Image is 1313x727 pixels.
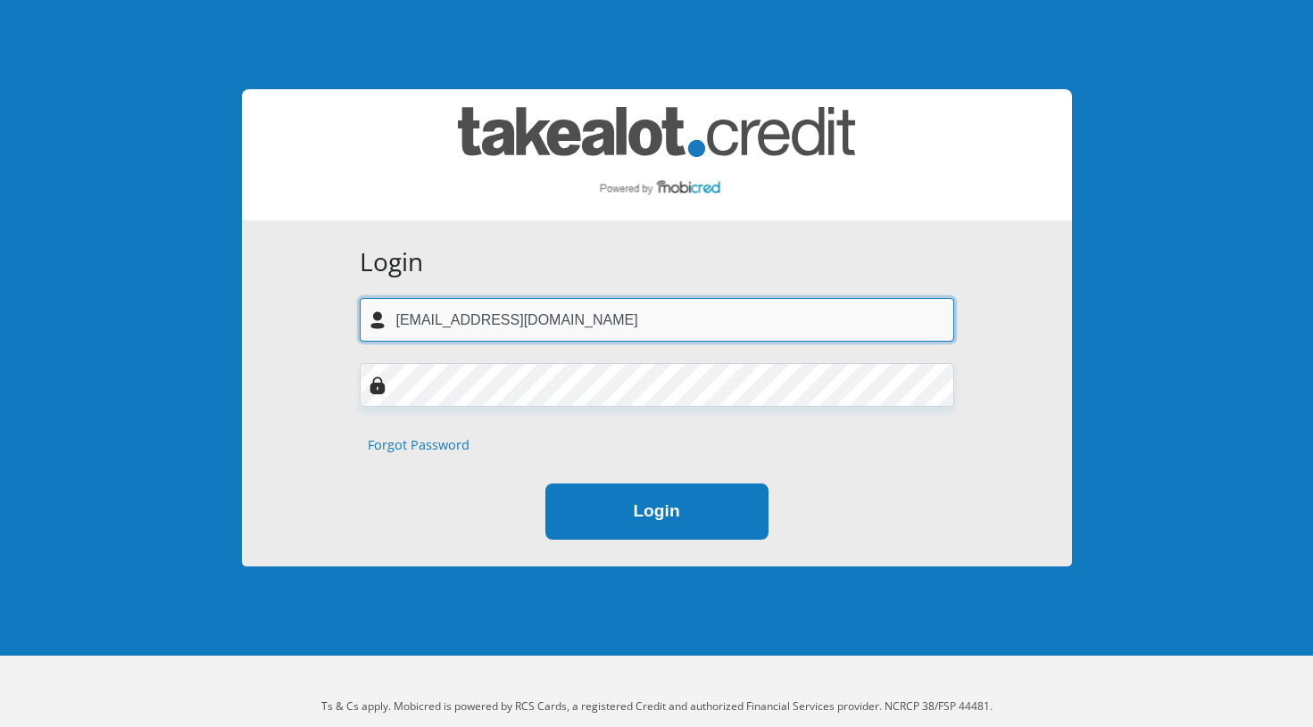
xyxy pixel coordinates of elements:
[369,376,386,394] img: Image
[458,107,855,202] img: takealot_credit logo
[545,483,769,540] button: Login
[360,247,954,277] h3: Login
[368,435,470,455] a: Forgot Password
[162,698,1152,715] p: Ts & Cs apply. Mobicred is powered by RCS Cards, a registered Credit and authorized Financial Ser...
[360,298,954,342] input: Username
[369,311,386,329] img: user-icon image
